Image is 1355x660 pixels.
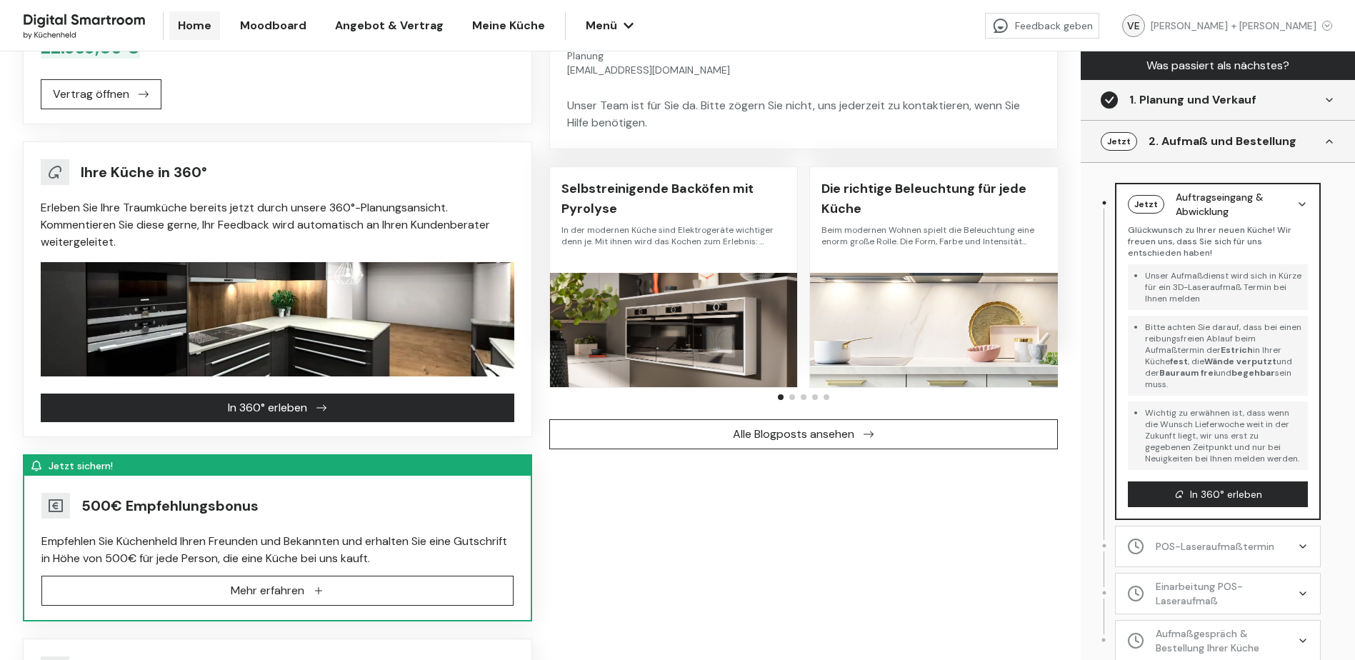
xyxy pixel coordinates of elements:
span: Feedback geben [1015,19,1093,33]
a: Selbstreinigende Backöfen mit PyrolyseIn der modernen Küche sind Elektrogeräte wichtiger denn je.... [549,166,799,388]
strong: Bauraum frei [1159,367,1216,379]
strong: Wände verputzt [1204,356,1276,367]
img: Bild [810,273,1058,387]
div: Was passiert als nächstes? [1098,57,1338,74]
div: Aufmaßgespräch & Bestellung Ihrer Küche [1156,626,1297,655]
strong: Estrich [1221,344,1253,356]
span: In 360° erleben [1190,487,1262,501]
strong: begehbar [1231,367,1275,379]
div: 2. Aufmaß und Bestellung [1149,133,1296,150]
a: Meine Küche [464,11,554,40]
a: Vertrag öffnen [41,86,161,101]
div: In der modernen Küche sind Elektrogeräte wichtiger denn je. Mit ihnen wird das Kochen zum Erlebni... [561,224,786,247]
button: Vertrag öffnen [41,79,161,109]
a: [EMAIL_ADDRESS][DOMAIN_NAME] [567,63,730,77]
button: Menü [577,11,640,40]
img: Bild [550,273,798,387]
div: Selbstreinigende Backöfen mit Pyrolyse [561,179,786,219]
span: Home [178,17,211,34]
span: Angebot & Vertrag [335,17,444,34]
img: Bild [41,262,514,376]
span: Jetzt sichern! [49,459,113,473]
span: Mehr erfahren [231,582,304,599]
div: VE [1122,14,1145,37]
a: Angebot & Vertrag [326,11,452,40]
li: Bitte achten Sie darauf, dass bei einen reibungsfreien Ablauf beim Aufmaßtermin der in Ihrer Küch... [1145,316,1302,396]
div: Beim modernen Wohnen spielt die Beleuchtung eine enorm große Rolle. Die Form, Farbe und Intensität… [821,224,1046,247]
button: VE[PERSON_NAME] + [PERSON_NAME] [1111,11,1344,40]
p: Glückwunsch zu Ihrer neuen Küche! Wir freuen uns, dass Sie sich für uns entschieden haben! [1128,224,1308,259]
div: Jetzt [1101,132,1137,151]
div: Auftragseingang & Abwicklung [1176,190,1296,219]
div: Jetzt [1128,195,1164,214]
a: Home [169,11,220,40]
a: Die richtige Beleuchtung für jede KücheBeim modernen Wohnen spielt die Beleuchtung eine enorm gro... [809,166,1059,388]
a: Mehr erfahren [41,583,514,598]
div: Einarbeitung POS-Laseraufmaß [1156,579,1297,608]
li: Unser Aufmaßdienst wird sich in Kürze für ein 3D-Laseraufmaß Termin bei Ihnen melden [1145,264,1302,310]
p: Unser Team ist für Sie da. Bitte zögern Sie nicht, uns jederzeit zu kontaktieren, wenn Sie Hilfe ... [567,97,1041,131]
li: Wichtig zu erwähnen ist, dass wenn die Wunsch Lieferwoche weit in der Zukunft liegt, wir uns erst... [1145,401,1302,470]
div: POS-Laseraufmaßtermin [1156,539,1274,554]
span: Moodboard [240,17,306,34]
div: Planung [567,49,730,77]
button: In 360° erleben [1128,481,1308,507]
button: Alle Blogposts ansehen [549,419,1059,449]
div: Die richtige Beleuchtung für jede Küche [821,179,1046,219]
div: 500€ Empfehlungsbonus [81,496,259,516]
img: Kuechenheld logo [23,9,146,42]
span: Meine Küche [472,17,545,34]
span: Vertrag öffnen [53,86,129,103]
strong: fest [1170,356,1188,367]
a: In 360° erleben [1128,489,1308,502]
div: [PERSON_NAME] + [PERSON_NAME] [1151,19,1332,33]
a: In 360° erleben [41,400,514,415]
div: 1. Planung und Verkauf [1129,91,1256,109]
div: Erleben Sie Ihre Traumküche bereits jetzt durch unsere 360°-Planungsansicht. Kommentieren Sie die... [41,199,514,251]
span: Alle Blogposts ansehen [733,426,854,443]
button: Mehr erfahren [41,576,514,606]
div: Ihre Küche in 360° [81,162,207,182]
span: In 360° erleben [228,399,307,416]
div: Empfehlen Sie Küchenheld Ihren Freunden und Bekannten und erhalten Sie eine Gutschrift in Höhe vo... [41,533,514,567]
button: In 360° erleben [41,394,514,422]
a: Moodboard [231,11,315,40]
